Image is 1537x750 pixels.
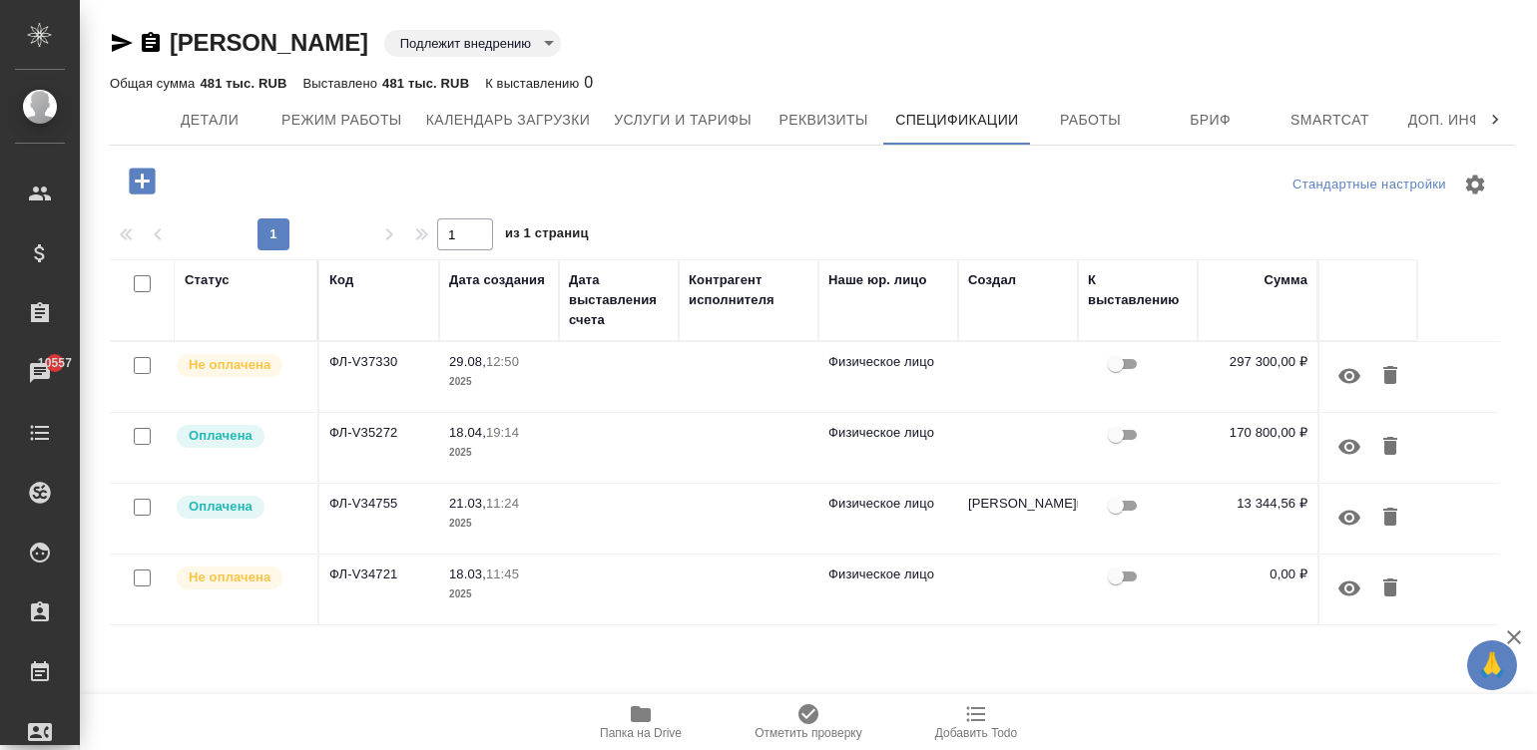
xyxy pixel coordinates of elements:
[486,496,519,511] p: 11:24
[1325,423,1373,471] button: Скрыть от исполнителя
[319,484,439,554] td: ФЛ-V34755
[189,355,270,375] p: Не оплачена
[1043,108,1139,133] span: Работы
[303,76,383,91] p: Выставлено
[26,353,84,373] span: 10557
[5,348,75,398] a: 10557
[485,71,593,95] div: 0
[1402,108,1498,133] span: Доп. инфо
[828,352,948,372] p: Физическое лицо
[449,270,545,290] div: Дата создания
[892,694,1060,750] button: Добавить Todo
[1163,108,1259,133] span: Бриф
[449,566,486,581] p: 18.03,
[189,426,253,446] p: Оплачена
[110,31,134,55] button: Скопировать ссылку для ЯМессенджера
[935,726,1017,740] span: Добавить Todo
[1287,170,1451,200] div: split button
[449,496,486,511] p: 21.03,
[115,161,170,201] button: Добавить оплату
[319,342,439,412] td: ФЛ-V37330
[1467,640,1517,690] button: 🙏
[382,76,469,91] p: 481 тыс. RUB
[1208,423,1307,443] p: 170 800,00 ₽
[1208,494,1307,514] p: 13 344,56 ₽
[486,425,519,440] p: 19:14
[185,270,230,290] div: Статус
[1325,352,1373,400] button: Скрыть от исполнителя
[449,372,549,392] p: 2025
[1325,564,1373,612] button: Скрыть от исполнителя
[968,270,1016,290] div: Создал
[200,76,286,91] p: 481 тыс. RUB
[319,413,439,483] td: ФЛ-V35272
[505,221,589,250] span: из 1 страниц
[1208,564,1307,584] p: 0,00 ₽
[170,29,368,56] a: [PERSON_NAME]
[1282,108,1378,133] span: Smartcat
[1451,161,1499,208] span: Настроить таблицу
[426,108,591,133] span: Календарь загрузки
[725,694,892,750] button: Отметить проверку
[1373,352,1407,400] button: Удалить
[485,76,584,91] p: К выставлению
[449,443,549,463] p: 2025
[828,423,948,443] p: Физическое лицо
[828,564,948,584] p: Физическое лицо
[394,35,537,52] button: Подлежит внедрению
[1475,644,1509,686] span: 🙏
[189,567,270,587] p: Не оплачена
[384,30,561,57] div: Подлежит внедрению
[449,425,486,440] p: 18.04,
[614,108,752,133] span: Услуги и тарифы
[189,497,253,517] p: Оплачена
[139,31,163,55] button: Скопировать ссылку
[1373,564,1407,612] button: Удалить
[1265,270,1307,290] div: Сумма
[449,354,486,369] p: 29.08,
[281,108,402,133] span: Режим работы
[557,694,725,750] button: Папка на Drive
[689,270,808,310] div: Контрагент исполнителя
[600,726,682,740] span: Папка на Drive
[1325,494,1373,542] button: Скрыть от исполнителя
[775,108,871,133] span: Реквизиты
[958,484,1078,554] td: [PERSON_NAME]malinina
[110,76,200,91] p: Общая сумма
[569,270,669,330] div: Дата выставления счета
[1373,494,1407,542] button: Удалить
[1088,270,1188,310] div: К выставлению
[319,555,439,624] td: ФЛ-V34721
[449,584,549,604] p: 2025
[1208,352,1307,372] p: 297 300,00 ₽
[486,566,519,581] p: 11:45
[162,108,257,133] span: Детали
[449,514,549,534] p: 2025
[486,354,519,369] p: 12:50
[895,108,1018,133] span: Спецификации
[828,494,948,514] p: Физическое лицо
[755,726,861,740] span: Отметить проверку
[329,270,353,290] div: Код
[828,270,927,290] div: Наше юр. лицо
[1373,423,1407,471] button: Удалить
